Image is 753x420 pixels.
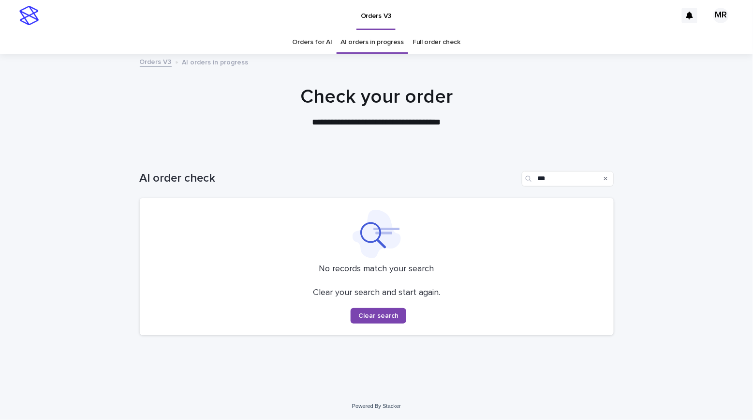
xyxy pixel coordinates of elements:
[413,31,460,54] a: Full order check
[140,171,518,186] h1: AI order check
[293,31,332,54] a: Orders for AI
[19,6,39,25] img: stacker-logo-s-only.png
[140,56,172,67] a: Orders V3
[151,264,602,275] p: No records match your search
[341,31,404,54] a: AI orders in progress
[351,308,406,324] button: Clear search
[358,312,399,319] span: Clear search
[313,288,440,298] p: Clear your search and start again.
[182,56,249,67] p: AI orders in progress
[352,403,401,409] a: Powered By Stacker
[713,8,729,23] div: MR
[522,171,614,187] input: Search
[140,85,614,109] h1: Check your order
